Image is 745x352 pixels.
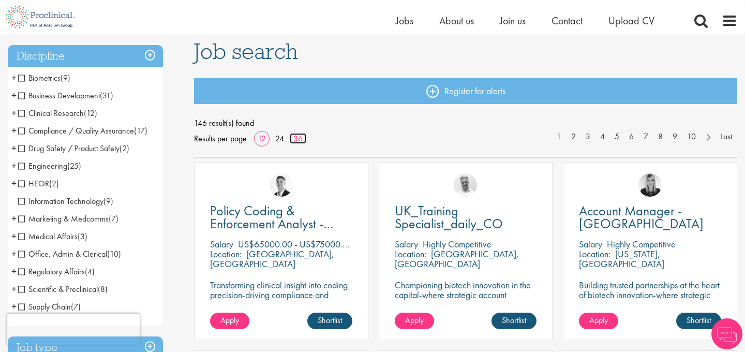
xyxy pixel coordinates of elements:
p: US$65000.00 - US$75000.00 per annum [238,238,392,250]
p: Transforming clinical insight into coding precision-driving compliance and clarity in healthcare ... [210,280,352,310]
a: Apply [210,313,249,329]
span: About us [439,14,474,27]
span: Engineering [18,160,81,171]
span: Apply [589,315,608,326]
a: Last [715,131,737,143]
iframe: reCAPTCHA [7,314,140,345]
span: Salary [395,238,418,250]
p: Highly Competitive [607,238,676,250]
a: Account Manager - [GEOGRAPHIC_DATA] [579,204,721,230]
span: (9) [103,196,113,207]
a: Shortlist [676,313,721,329]
span: + [11,211,17,226]
span: Location: [579,248,610,260]
span: Office, Admin & Clerical [18,248,107,259]
span: Scientific & Preclinical [18,284,98,295]
a: Shortlist [491,313,537,329]
a: 6 [624,131,639,143]
a: 8 [653,131,668,143]
span: Drug Safety / Product Safety [18,143,129,154]
span: (7) [71,301,81,312]
a: Contact [552,14,583,27]
span: (2) [49,178,59,189]
a: 10 [682,131,701,143]
a: 9 [667,131,682,143]
p: [GEOGRAPHIC_DATA], [GEOGRAPHIC_DATA] [210,248,334,270]
span: Medical Affairs [18,231,78,242]
span: 146 result(s) found [194,115,737,131]
span: + [11,175,17,191]
a: Apply [395,313,434,329]
span: + [11,158,17,173]
span: + [11,105,17,121]
span: Scientific & Preclinical [18,284,108,295]
span: Engineering [18,160,67,171]
span: Business Development [18,90,113,101]
img: Janelle Jones [638,173,662,197]
span: Medical Affairs [18,231,87,242]
span: Drug Safety / Product Safety [18,143,120,154]
span: HEOR [18,178,59,189]
span: + [11,123,17,138]
span: Business Development [18,90,100,101]
h3: Discipline [8,45,163,67]
span: (2) [120,143,129,154]
span: (8) [98,284,108,295]
a: UK_Training Specialist_daily_CO [395,204,537,230]
span: Clinical Research [18,108,97,119]
a: 5 [609,131,624,143]
span: (17) [134,125,147,136]
span: Account Manager - [GEOGRAPHIC_DATA] [579,202,704,232]
a: 2 [566,131,581,143]
span: Join us [500,14,526,27]
span: (7) [109,213,118,224]
span: + [11,299,17,314]
span: + [11,263,17,279]
a: 3 [580,131,595,143]
p: [US_STATE], [GEOGRAPHIC_DATA] [579,248,664,270]
a: 24 [272,133,288,144]
p: [GEOGRAPHIC_DATA], [GEOGRAPHIC_DATA] [395,248,519,270]
span: + [11,140,17,156]
span: Clinical Research [18,108,84,119]
span: Regulatory Affairs [18,266,95,277]
span: HEOR [18,178,49,189]
img: Joshua Bye [454,173,477,197]
span: Marketing & Medcomms [18,213,109,224]
a: Upload CV [608,14,654,27]
p: Championing biotech innovation in the capital-where strategic account management meets scientific... [395,280,537,319]
span: + [11,228,17,244]
span: Office, Admin & Clerical [18,248,121,259]
span: + [11,87,17,103]
a: 4 [595,131,610,143]
a: Register for alerts [194,78,737,104]
p: Building trusted partnerships at the heart of biotech innovation-where strategic account manageme... [579,280,721,319]
a: Jobs [396,14,413,27]
span: Biometrics [18,72,70,83]
span: (9) [61,72,70,83]
a: Shortlist [307,313,352,329]
a: Policy Coding & Enforcement Analyst - Remote [210,204,352,230]
img: George Watson [270,173,293,197]
a: 12 [254,133,270,144]
span: + [11,281,17,297]
span: (25) [67,160,81,171]
span: Location: [395,248,426,260]
span: + [11,246,17,261]
span: Supply Chain [18,301,71,312]
span: UK_Training Specialist_daily_CO [395,202,503,232]
span: Location: [210,248,242,260]
span: Regulatory Affairs [18,266,85,277]
span: (3) [78,231,87,242]
span: Job search [194,37,298,65]
span: Information Technology [18,196,103,207]
span: Marketing & Medcomms [18,213,118,224]
span: (10) [107,248,121,259]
